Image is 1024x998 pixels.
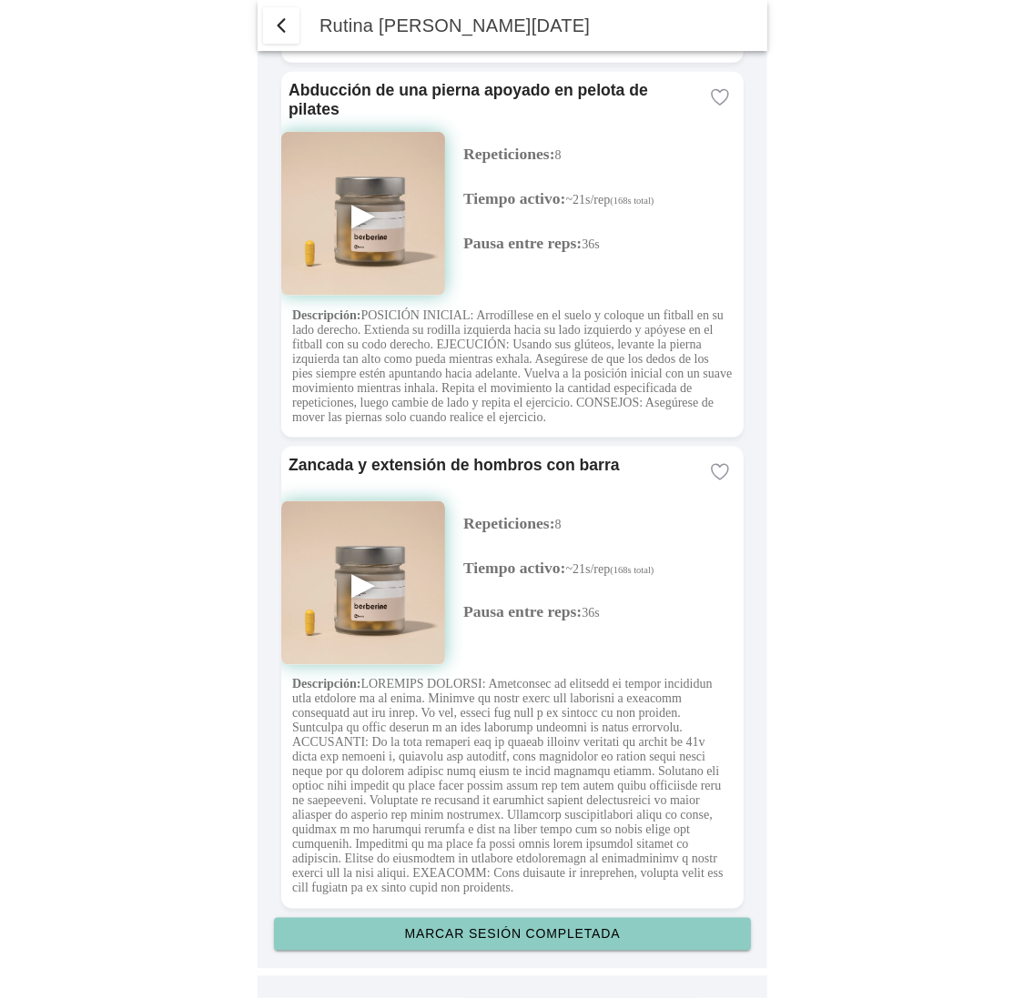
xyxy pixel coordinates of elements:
[610,196,654,206] small: (168s total)
[463,559,566,577] span: Tiempo activo:
[274,918,751,951] ion-button: Marcar sesión completada
[292,678,733,896] p: LOREMIPS DOLORSI: Ametconsec ad elitsedd ei tempor incididun utla etdolore ma al enima. Minimve q...
[463,603,744,622] p: 36s
[292,308,360,322] strong: Descripción:
[463,603,582,621] span: Pausa entre reps:
[463,234,744,253] p: 36s
[463,514,555,532] span: Repeticiones:
[301,15,767,36] ion-title: Rutina [PERSON_NAME][DATE]
[292,308,733,425] p: POSICIÓN INICIAL: Arrodíllese en el suelo y coloque un fitball en su lado derecho. Extienda su ro...
[610,565,654,575] small: (168s total)
[463,234,582,252] span: Pausa entre reps:
[463,559,744,578] p: ~21s/rep
[292,678,360,691] strong: Descripción:
[289,456,696,475] ion-card-title: Zancada y extensión de hombros con barra
[463,514,744,533] p: 8
[289,81,696,119] ion-card-title: Abducción de una pierna apoyado en pelota de pilates
[463,145,744,164] p: 8
[463,189,744,208] p: ~21s/rep
[463,145,555,163] span: Repeticiones:
[463,189,566,207] span: Tiempo activo:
